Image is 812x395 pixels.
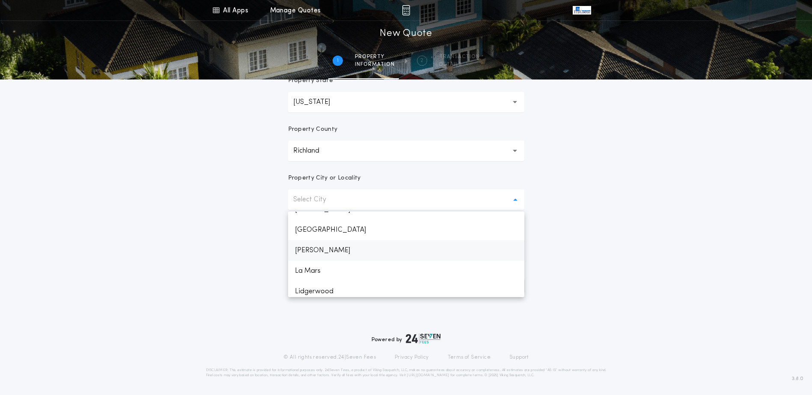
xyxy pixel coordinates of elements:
[293,146,333,156] p: Richland
[355,61,395,68] span: information
[288,92,524,112] button: [US_STATE]
[288,125,338,134] p: Property County
[372,333,441,344] div: Powered by
[337,57,339,64] h2: 1
[380,27,432,41] h1: New Quote
[293,97,344,107] p: [US_STATE]
[293,195,340,205] p: Select City
[509,354,529,361] a: Support
[288,212,524,297] ul: Select City
[288,281,524,302] p: Lidgerwood
[439,53,480,60] span: Transaction
[439,61,480,68] span: details
[283,354,376,361] p: © All rights reserved. 24|Seven Fees
[355,53,395,60] span: Property
[395,354,429,361] a: Privacy Policy
[407,374,449,377] a: [URL][DOMAIN_NAME]
[402,5,410,15] img: img
[573,6,591,15] img: vs-icon
[792,375,803,383] span: 3.8.0
[288,141,524,161] button: Richland
[406,333,441,344] img: logo
[288,261,524,281] p: La Mars
[288,220,524,240] p: [GEOGRAPHIC_DATA]
[288,174,361,183] p: Property City or Locality
[288,189,524,210] button: Select City
[288,240,524,261] p: [PERSON_NAME]
[420,57,423,64] h2: 2
[288,77,333,85] p: Property State
[206,368,607,378] p: DISCLAIMER: This estimate is provided for informational purposes only. 24|Seven Fees, a product o...
[448,354,491,361] a: Terms of Service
